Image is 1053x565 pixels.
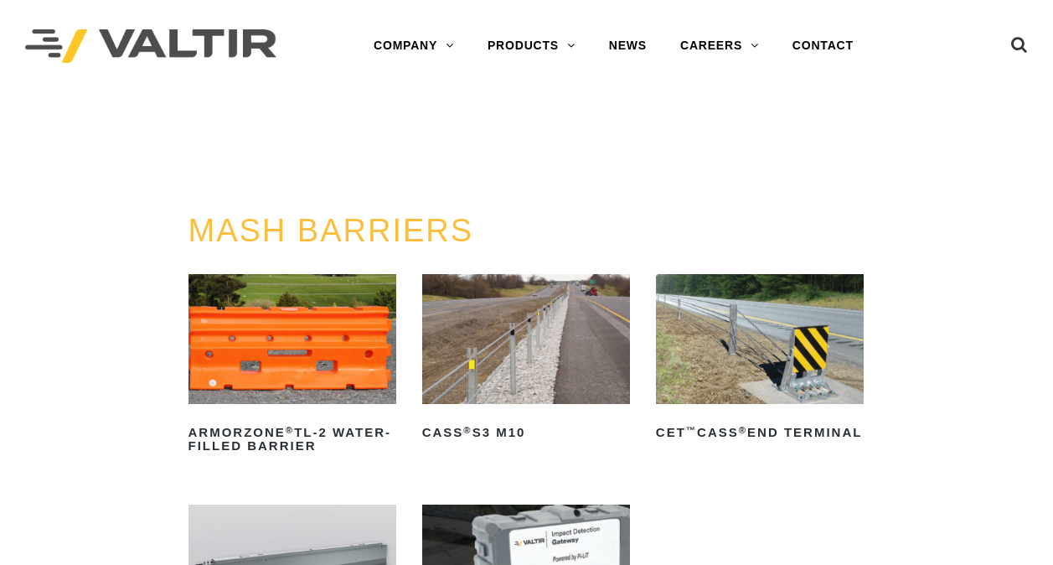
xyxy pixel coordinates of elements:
a: CET™CASS®End Terminal [656,274,864,446]
img: Valtir [25,29,276,64]
a: CAREERS [663,29,776,63]
sup: ™ [686,425,697,435]
a: ArmorZone®TL-2 Water-Filled Barrier [188,274,396,459]
a: NEWS [592,29,663,63]
a: PRODUCTS [471,29,592,63]
a: CONTACT [776,29,870,63]
a: COMPANY [357,29,471,63]
sup: ® [463,425,472,435]
h2: CASS S3 M10 [422,419,630,446]
h2: ArmorZone TL-2 Water-Filled Barrier [188,419,396,459]
a: MASH BARRIERS [188,213,474,248]
sup: ® [286,425,294,435]
h2: CET CASS End Terminal [656,419,864,446]
a: CASS®S3 M10 [422,274,630,446]
sup: ® [739,425,747,435]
